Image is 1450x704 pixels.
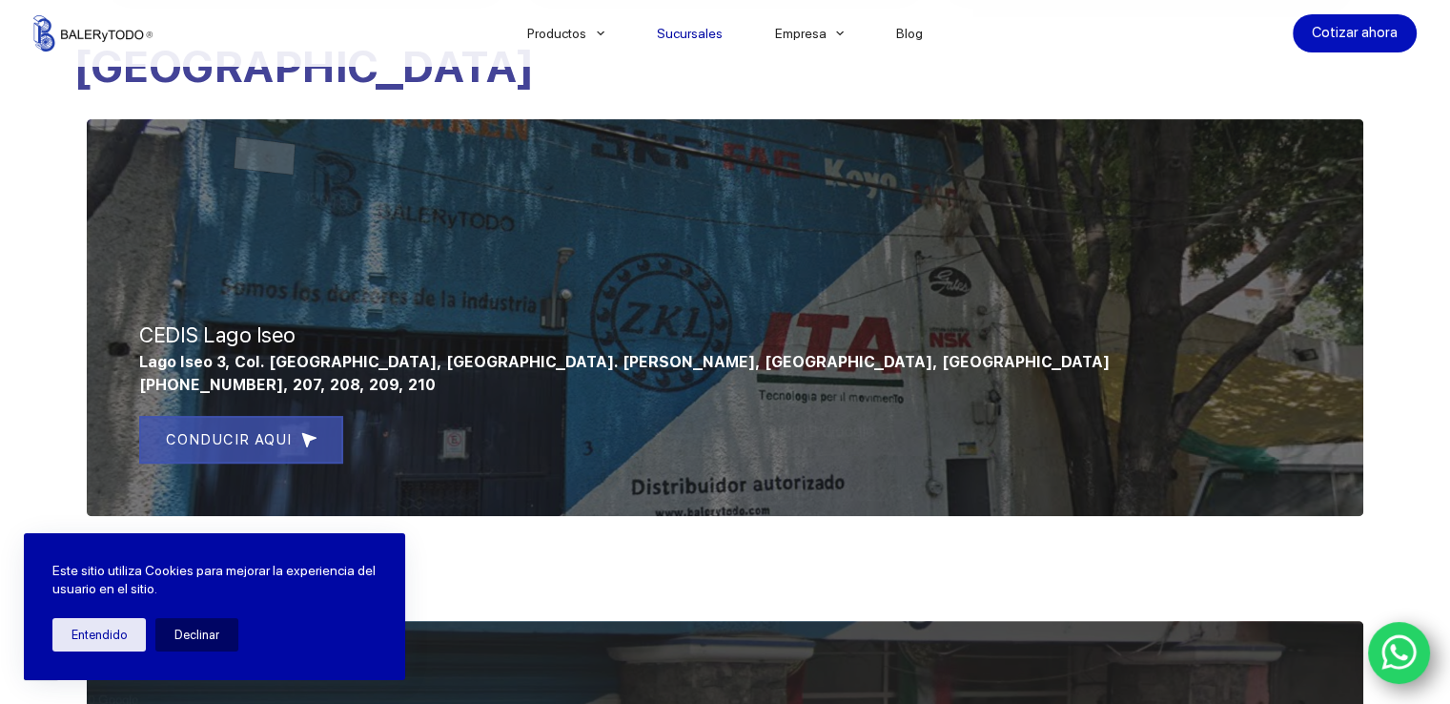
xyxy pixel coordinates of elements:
a: Cotizar ahora [1293,14,1417,52]
a: CONDUCIR AQUI [139,416,343,464]
a: WhatsApp [1368,622,1431,685]
button: Declinar [155,618,238,652]
span: Lago Iseo 3, Col. [GEOGRAPHIC_DATA], [GEOGRAPHIC_DATA]. [PERSON_NAME], [GEOGRAPHIC_DATA], [GEOGRA... [139,353,1110,371]
span: CEDIS Lago Iseo [139,322,296,347]
p: Este sitio utiliza Cookies para mejorar la experiencia del usuario en el sitio. [52,562,377,599]
span: [PHONE_NUMBER], 207, 208, 209, 210 [139,376,436,394]
span: CONDUCIR AQUI [166,428,292,451]
img: Balerytodo [33,15,153,52]
button: Entendido [52,618,146,652]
